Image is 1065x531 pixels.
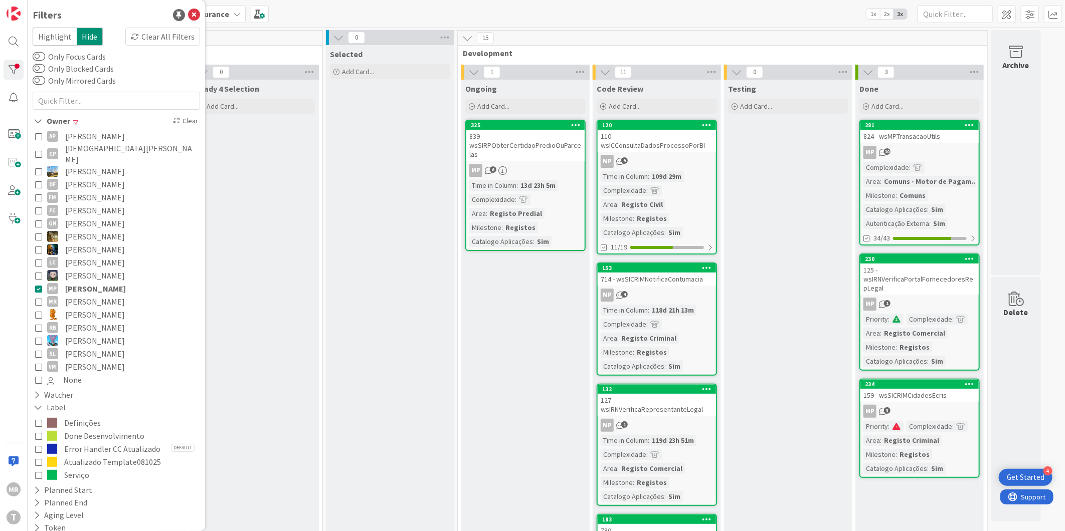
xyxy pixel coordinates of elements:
div: Registo Comercial [881,328,948,339]
div: Registos [897,342,932,353]
div: Sim [929,463,946,474]
span: Serviço [64,468,89,481]
div: Delete [1004,306,1028,318]
div: 230125 - wsIRNVerificaPortalFornecedoresRepLegal [860,254,979,295]
div: Registos [503,222,538,233]
button: SL [PERSON_NAME] [35,347,198,360]
span: 1 [483,66,500,78]
div: MP [601,289,614,302]
div: 132127 - wsIRNVerificaRepresentanteLegal [598,385,716,416]
span: Testing [728,84,756,94]
div: Milestone [601,213,633,224]
div: T [7,510,21,524]
div: Registo Comercial [619,463,685,474]
div: Registos [634,347,669,358]
span: 4 [621,291,628,298]
span: : [896,190,897,201]
div: 153714 - wsSICRIMNotificaContumacia [598,263,716,286]
div: Area [863,328,880,339]
div: 839 - wsSIRPObterCertidaoPredioOuParcelas [466,130,585,161]
span: : [880,176,881,187]
span: [PERSON_NAME] [65,334,125,347]
span: Add Card... [609,102,641,111]
div: Aging Level [33,509,85,521]
div: Catalogo Aplicações [601,361,664,372]
div: MP [469,164,482,177]
img: Visit kanbanzone.com [7,7,21,21]
div: LC [47,257,58,268]
div: 230 [865,255,979,262]
span: : [929,218,931,229]
span: Hide [77,28,103,46]
span: 11 [615,66,632,78]
div: Complexidade [601,449,646,460]
span: : [617,199,619,210]
span: [PERSON_NAME] [65,295,125,308]
span: Add Card... [871,102,904,111]
div: Registos [634,213,669,224]
span: [PERSON_NAME] [65,256,125,269]
div: MR [7,482,21,496]
div: 325 [466,121,585,130]
span: [PERSON_NAME] [65,191,125,204]
span: : [664,361,666,372]
span: Selected [330,49,363,59]
div: 119d 23h 51m [649,435,696,446]
div: 125 - wsIRNVerificaPortalFornecedoresRepLegal [860,263,979,295]
span: [PERSON_NAME] [65,204,125,217]
button: Serviço [35,468,198,481]
div: Registos [634,477,669,488]
span: Add Card... [207,102,239,111]
span: 0 [746,66,763,78]
span: Done [859,84,878,94]
div: 153 [602,264,716,272]
div: Get Started [1007,472,1044,482]
span: 15 [477,32,494,44]
span: 10 [884,148,891,155]
label: Only Blocked Cards [33,63,114,75]
div: Area [601,333,617,344]
div: 153 [598,263,716,273]
div: Complexidade [907,314,952,325]
span: Ready 4 Selection [195,84,259,94]
div: FM [47,192,58,203]
div: Area [469,208,486,219]
div: Milestone [863,190,896,201]
div: Planned Start [33,484,93,496]
div: 120110 - wsICConsultaDadosProcessoPorBI [598,121,716,152]
span: : [927,463,929,474]
span: : [648,171,649,182]
button: Atualizado Template081025 [35,455,198,468]
span: : [909,162,911,173]
div: Complexidade [907,421,952,432]
div: MP [598,155,716,168]
img: JC [47,231,58,242]
div: Complexidade [601,185,646,196]
button: JC [PERSON_NAME] [35,230,198,243]
button: FC [PERSON_NAME] [35,204,198,217]
button: AP [PERSON_NAME] [35,130,198,143]
button: Definições [35,416,198,429]
span: : [486,208,487,219]
div: AP [47,131,58,142]
div: Planned End [33,496,88,509]
div: GN [47,218,58,229]
div: Time in Column [601,171,648,182]
span: : [896,342,897,353]
div: Milestone [863,342,896,353]
span: 6 [490,166,496,173]
div: Area [863,176,880,187]
span: : [515,194,516,205]
span: : [516,180,518,191]
div: 109d 29m [649,171,684,182]
div: Sim [666,491,683,502]
span: 1 [884,300,891,307]
img: JC [47,244,58,255]
span: : [664,227,666,238]
div: Autenticação Externa [863,218,929,229]
span: [PERSON_NAME] [65,217,125,230]
div: MP [466,164,585,177]
div: Sim [666,361,683,372]
div: 120 [598,121,716,130]
span: Add Card... [342,67,374,76]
